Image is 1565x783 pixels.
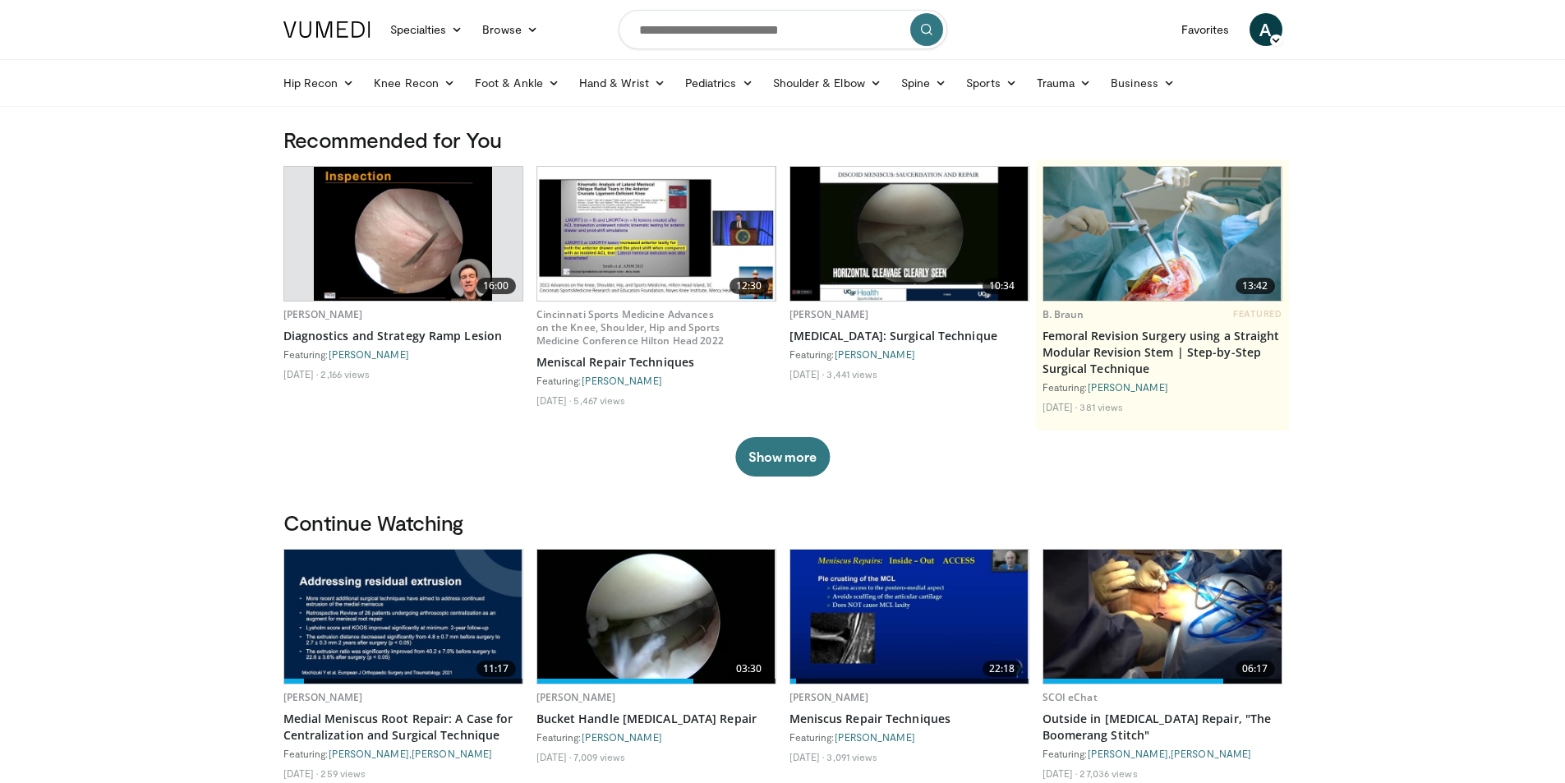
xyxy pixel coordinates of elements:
a: [PERSON_NAME] [789,307,869,321]
a: Hand & Wrist [569,67,675,99]
h3: Recommended for You [283,127,1282,153]
button: Show more [735,437,830,477]
a: 16:00 [284,167,522,301]
img: 94ae3d2f-7541-4d8f-8622-eb1b71a67ce5.620x360_q85_upscale.jpg [537,167,776,301]
div: Featuring: , [1043,747,1282,760]
a: Outside in [MEDICAL_DATA] Repair, "The Boomerang Stitch" [1043,711,1282,744]
li: [DATE] [536,394,572,407]
a: [PERSON_NAME] [1171,748,1251,759]
div: Featuring: [536,730,776,744]
a: [PERSON_NAME] [1088,748,1168,759]
a: B. Braun [1043,307,1084,321]
a: [PERSON_NAME] [789,690,869,704]
a: [PERSON_NAME] [582,375,662,386]
div: Featuring: , [283,747,523,760]
a: [PERSON_NAME] [835,348,915,360]
li: [DATE] [1043,400,1078,413]
img: d0aa44ce-75a1-4de8-8329-05cfb2e1b336.620x360_q85_upscale.jpg [537,550,776,684]
input: Search topics, interventions [619,10,947,49]
span: FEATURED [1233,308,1282,320]
a: [MEDICAL_DATA]: Surgical Technique [789,328,1029,344]
li: [DATE] [789,750,825,763]
a: Favorites [1171,13,1240,46]
li: 7,009 views [573,750,625,763]
li: [DATE] [1043,767,1078,780]
img: 96ec88f2-fc03-4f26-9c06-579f3f30f877.620x360_q85_upscale.jpg [790,167,1029,301]
li: [DATE] [536,750,572,763]
div: Featuring: [789,730,1029,744]
img: d7c155e4-6827-4b21-b19c-fb422b4aaa41.620x360_q85_upscale.jpg [790,550,1029,684]
a: [PERSON_NAME] [329,748,409,759]
a: Meniscus Repair Techniques [789,711,1029,727]
a: SCOI eChat [1043,690,1098,704]
a: Hip Recon [274,67,365,99]
div: Featuring: [789,348,1029,361]
a: [PERSON_NAME] [283,690,363,704]
a: Cincinnati Sports Medicine Advances on the Knee, Shoulder, Hip and Sports Medicine Conference Hil... [536,307,724,348]
li: 381 views [1079,400,1123,413]
a: [PERSON_NAME] [582,731,662,743]
li: [DATE] [283,767,319,780]
li: 3,091 views [826,750,877,763]
img: 4b311231-421f-4f0b-aee3-25a73986fbc5.620x360_q85_upscale.jpg [314,167,493,301]
a: Spine [891,67,956,99]
a: [PERSON_NAME] [329,348,409,360]
a: Foot & Ankle [465,67,569,99]
span: 11:17 [476,661,516,677]
a: [PERSON_NAME] [412,748,492,759]
a: Shoulder & Elbow [763,67,891,99]
a: 13:42 [1043,167,1282,301]
a: [PERSON_NAME] [1088,381,1168,393]
li: 3,441 views [826,367,877,380]
span: 12:30 [730,278,769,294]
a: Pediatrics [675,67,763,99]
a: 12:30 [537,167,776,301]
a: Sports [956,67,1027,99]
a: [PERSON_NAME] [283,307,363,321]
span: 10:34 [983,278,1022,294]
a: Knee Recon [364,67,465,99]
span: 03:30 [730,661,769,677]
a: 22:18 [790,550,1029,684]
li: [DATE] [789,367,825,380]
a: Trauma [1027,67,1102,99]
li: 2,166 views [320,367,370,380]
a: 11:17 [284,550,522,684]
div: Featuring: [536,374,776,387]
h3: Continue Watching [283,509,1282,536]
li: [DATE] [283,367,319,380]
a: 06:17 [1043,550,1282,684]
a: Business [1101,67,1185,99]
a: 10:34 [790,167,1029,301]
li: 27,036 views [1079,767,1137,780]
a: Medial Meniscus Root Repair: A Case for Centralization and Surgical Technique [283,711,523,744]
li: 5,467 views [573,394,625,407]
span: 22:18 [983,661,1022,677]
img: VuMedi Logo [283,21,371,38]
div: Featuring: [1043,380,1282,394]
a: A [1250,13,1282,46]
a: 03:30 [537,550,776,684]
a: [PERSON_NAME] [835,731,915,743]
a: Specialties [380,13,473,46]
img: Vx8lr-LI9TPdNKgn5hMDoxOm1xO-1jSC.620x360_q85_upscale.jpg [1043,550,1282,684]
span: 16:00 [476,278,516,294]
div: Featuring: [283,348,523,361]
a: Meniscal Repair Techniques [536,354,776,371]
a: [PERSON_NAME] [536,690,616,704]
img: 75896893-6ea0-4895-8879-88c2e089762d.620x360_q85_upscale.jpg [284,550,522,684]
span: 13:42 [1236,278,1275,294]
li: 259 views [320,767,366,780]
img: 4275ad52-8fa6-4779-9598-00e5d5b95857.620x360_q85_upscale.jpg [1043,167,1282,301]
a: Diagnostics and Strategy Ramp Lesion [283,328,523,344]
a: Femoral Revision Surgery using a Straight Modular Revision Stem | Step-by-Step Surgical Technique [1043,328,1282,377]
a: Bucket Handle [MEDICAL_DATA] Repair [536,711,776,727]
span: 06:17 [1236,661,1275,677]
a: Browse [472,13,548,46]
